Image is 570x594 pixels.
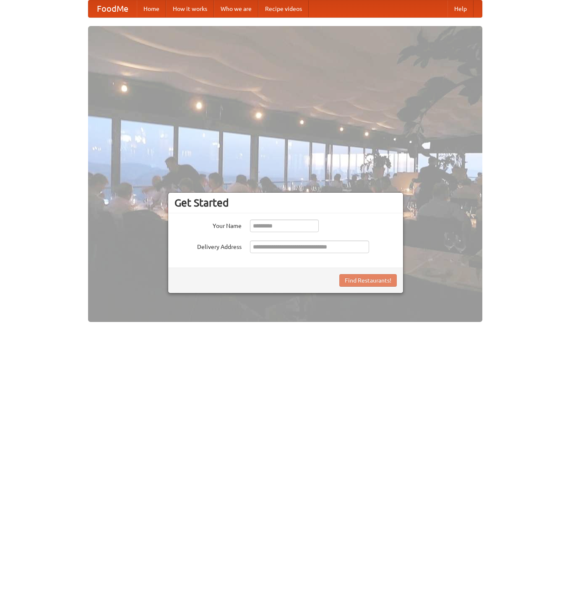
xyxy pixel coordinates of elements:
[137,0,166,17] a: Home
[88,0,137,17] a: FoodMe
[339,274,397,287] button: Find Restaurants!
[214,0,258,17] a: Who we are
[174,220,242,230] label: Your Name
[258,0,309,17] a: Recipe videos
[448,0,474,17] a: Help
[174,196,397,209] h3: Get Started
[166,0,214,17] a: How it works
[174,241,242,251] label: Delivery Address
